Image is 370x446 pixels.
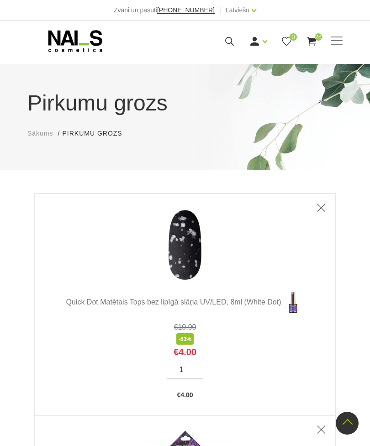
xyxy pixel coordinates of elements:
[281,291,304,314] img: <p>Quick Dot matētais Tops – matēts virsējais pārklājums bez lipīgā slāņa. Aktuālais trends moder...
[315,33,322,41] span: 24
[35,291,335,314] a: Quick Dot Matētais Tops bez lipīgā slāņa UV/LED, 8ml (White Dot)
[27,130,53,137] span: Sākums
[281,36,292,47] a: 0
[174,323,196,331] s: €10.90
[176,333,194,345] span: -63%
[157,7,215,14] a: [PHONE_NUMBER]
[27,87,343,120] h1: Pirkumu grozs
[219,5,221,16] span: |
[62,129,131,138] li: Pirkumu grozs
[312,199,330,217] a: Delete
[290,33,297,41] span: 0
[157,6,215,14] span: [PHONE_NUMBER]
[139,208,231,282] img: Quick Dot Matētais Tops bez lipīgā slāņa UV/LED, 8ml (White Dot)
[174,346,196,357] span: €4.00
[177,391,180,399] span: €
[312,420,330,439] a: Delete
[114,5,215,16] div: Zvani un pasūti
[306,36,317,47] a: 24
[226,5,249,16] a: Latviešu
[180,391,193,399] span: 4.00
[27,129,53,138] a: Sākums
